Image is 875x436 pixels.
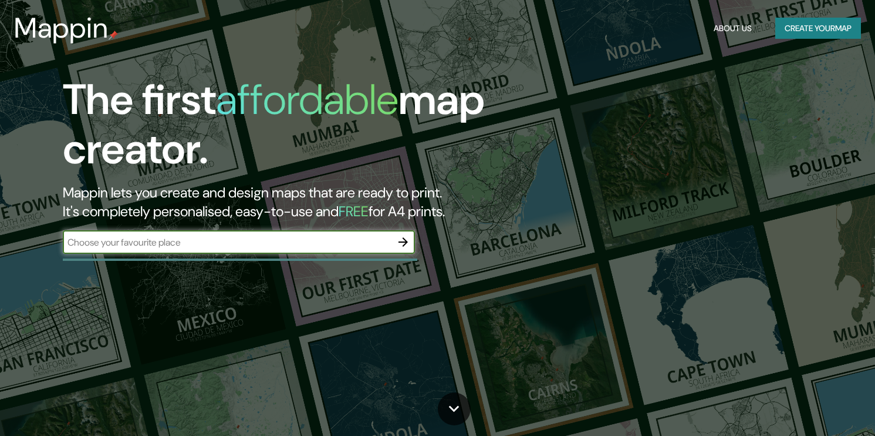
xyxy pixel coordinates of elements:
h5: FREE [339,202,369,220]
h2: Mappin lets you create and design maps that are ready to print. It's completely personalised, eas... [63,183,501,221]
img: mappin-pin [109,31,118,40]
h1: affordable [216,72,398,127]
h1: The first map creator. [63,75,501,183]
button: About Us [709,18,756,39]
button: Create yourmap [775,18,861,39]
h3: Mappin [14,12,109,45]
input: Choose your favourite place [63,236,391,249]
